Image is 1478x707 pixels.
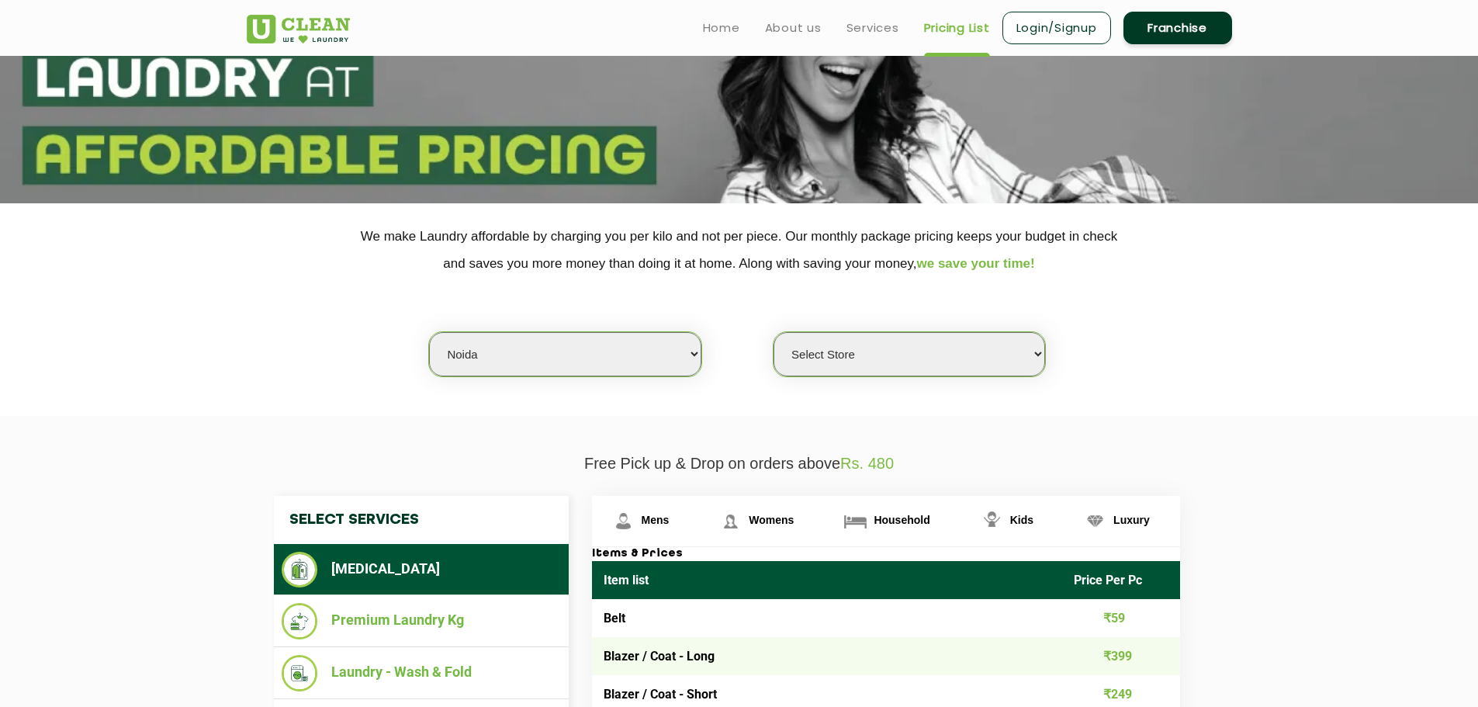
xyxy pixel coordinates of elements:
[917,256,1035,271] span: we save your time!
[592,561,1063,599] th: Item list
[1062,561,1180,599] th: Price Per Pc
[592,599,1063,637] td: Belt
[247,455,1232,473] p: Free Pick up & Drop on orders above
[592,547,1180,561] h3: Items & Prices
[282,552,561,587] li: [MEDICAL_DATA]
[282,552,318,587] img: Dry Cleaning
[610,508,637,535] img: Mens
[282,603,318,639] img: Premium Laundry Kg
[642,514,670,526] span: Mens
[703,19,740,37] a: Home
[1010,514,1033,526] span: Kids
[274,496,569,544] h4: Select Services
[1123,12,1232,44] a: Franchise
[978,508,1006,535] img: Kids
[749,514,794,526] span: Womens
[1062,637,1180,675] td: ₹399
[247,15,350,43] img: UClean Laundry and Dry Cleaning
[1113,514,1150,526] span: Luxury
[1082,508,1109,535] img: Luxury
[282,603,561,639] li: Premium Laundry Kg
[282,655,318,691] img: Laundry - Wash & Fold
[1062,599,1180,637] td: ₹59
[282,655,561,691] li: Laundry - Wash & Fold
[924,19,990,37] a: Pricing List
[717,508,744,535] img: Womens
[874,514,929,526] span: Household
[247,223,1232,277] p: We make Laundry affordable by charging you per kilo and not per piece. Our monthly package pricin...
[592,637,1063,675] td: Blazer / Coat - Long
[842,508,869,535] img: Household
[846,19,899,37] a: Services
[840,455,894,472] span: Rs. 480
[1002,12,1111,44] a: Login/Signup
[765,19,822,37] a: About us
